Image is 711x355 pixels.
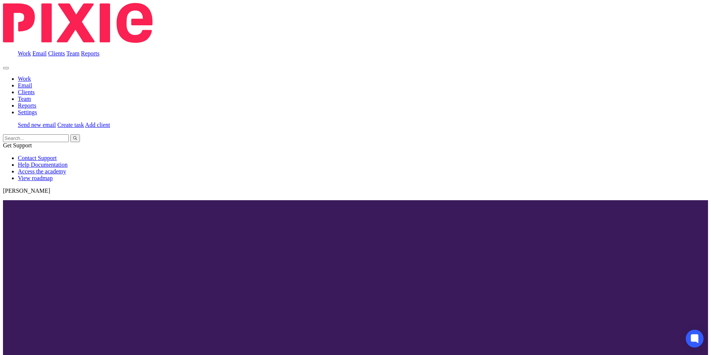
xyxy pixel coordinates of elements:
[3,3,152,43] img: Pixie
[3,142,32,148] span: Get Support
[18,161,68,168] a: Help Documentation
[32,50,46,57] a: Email
[18,96,31,102] a: Team
[18,102,36,109] a: Reports
[18,50,31,57] a: Work
[70,134,80,142] button: Search
[18,76,31,82] a: Work
[18,155,57,161] a: Contact Support
[18,122,56,128] a: Send new email
[18,82,32,89] a: Email
[85,122,110,128] a: Add client
[48,50,65,57] a: Clients
[3,134,69,142] input: Search
[18,89,35,95] a: Clients
[18,109,37,115] a: Settings
[3,188,708,194] p: [PERSON_NAME]
[57,122,84,128] a: Create task
[66,50,79,57] a: Team
[81,50,100,57] a: Reports
[18,175,53,181] a: View roadmap
[18,168,66,175] a: Access the academy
